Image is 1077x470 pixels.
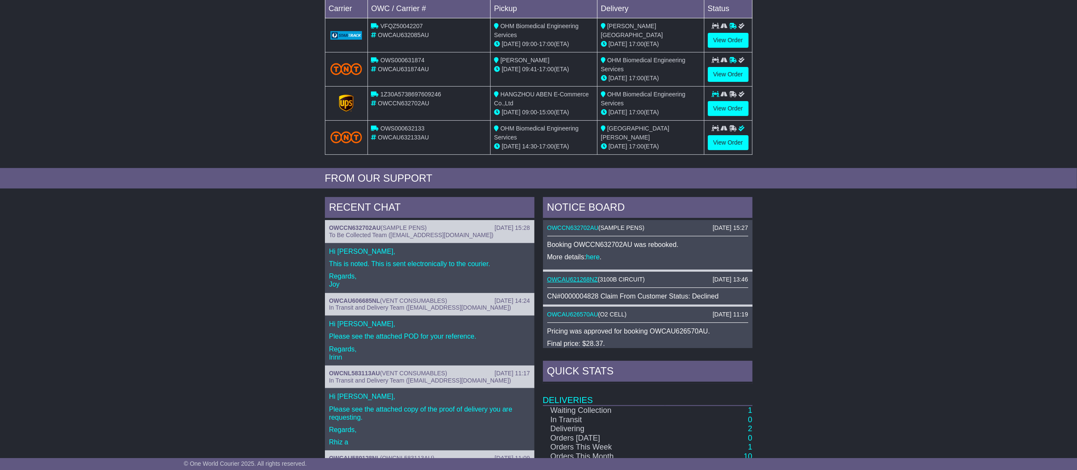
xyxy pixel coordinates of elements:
[609,143,627,150] span: [DATE]
[629,41,644,47] span: 17:00
[494,108,594,117] div: - (ETA)
[329,224,530,232] div: ( )
[748,424,752,433] a: 2
[329,332,530,340] p: Please see the attached POD for your reference.
[601,23,663,38] span: [PERSON_NAME][GEOGRAPHIC_DATA]
[329,455,530,462] div: ( )
[184,460,307,467] span: © One World Courier 2025. All rights reserved.
[502,109,520,116] span: [DATE]
[748,406,752,415] a: 1
[378,134,429,141] span: OWCAU632133AU
[629,109,644,116] span: 17:00
[329,438,530,446] p: Rhiz a
[600,311,625,318] span: O2 CELL
[547,292,748,300] div: CN#0000004828 Claim From Customer Status: Declined
[748,443,752,451] a: 1
[543,197,752,220] div: NOTICE BOARD
[502,66,520,73] span: [DATE]
[543,415,666,425] td: In Transit
[748,415,752,424] a: 0
[708,135,749,150] a: View Order
[539,109,554,116] span: 15:00
[547,311,748,318] div: ( )
[502,41,520,47] span: [DATE]
[522,109,537,116] span: 09:00
[539,41,554,47] span: 17:00
[383,224,425,231] span: SAMPLE PENS
[522,66,537,73] span: 09:41
[539,143,554,150] span: 17:00
[329,392,530,400] p: Hi [PERSON_NAME],
[708,33,749,48] a: View Order
[543,361,752,384] div: Quick Stats
[329,297,530,305] div: ( )
[380,125,425,132] span: OWS000632133
[522,143,537,150] span: 14:30
[547,241,748,249] p: Booking OWCCN632702AU was rebooked.
[547,276,598,283] a: OWCAU621268NZ
[330,63,362,75] img: TNT_Domestic.png
[380,91,441,98] span: 1Z30A5738697609246
[325,172,752,185] div: FROM OUR SUPPORT
[712,311,748,318] div: [DATE] 11:19
[539,66,554,73] span: 17:00
[601,74,701,83] div: (ETA)
[329,224,381,231] a: OWCCN632702AU
[329,370,380,377] a: OWCNL583113AU
[329,377,511,384] span: In Transit and Delivery Team ([EMAIL_ADDRESS][DOMAIN_NAME])
[329,297,380,304] a: OWCAU606685NL
[494,65,594,74] div: - (ETA)
[329,232,494,238] span: To Be Collected Team ([EMAIL_ADDRESS][DOMAIN_NAME])
[329,426,530,434] p: Regards,
[547,327,748,335] p: Pricing was approved for booking OWCAU626570AU.
[329,247,530,255] p: Hi [PERSON_NAME],
[547,339,748,348] p: Final price: $28.37.
[601,57,686,73] span: OHM Biomedical Engineering Services
[609,41,627,47] span: [DATE]
[378,100,429,107] span: OWCCN632702AU
[378,32,429,38] span: OWCAU632085AU
[543,452,666,461] td: Orders This Month
[500,57,549,64] span: [PERSON_NAME]
[601,125,669,141] span: [GEOGRAPHIC_DATA][PERSON_NAME]
[339,95,353,112] img: GetCarrierServiceLogo
[609,109,627,116] span: [DATE]
[382,455,432,461] span: OWCNL583113AU
[380,23,423,29] span: VFQZ50042207
[629,75,644,81] span: 17:00
[748,434,752,442] a: 0
[329,370,530,377] div: ( )
[547,311,598,318] a: OWCAU626570AU
[382,370,445,377] span: VENT CONSUMABLES
[629,143,644,150] span: 17:00
[329,405,530,421] p: Please see the attached copy of the proof of delivery you are requesting.
[494,455,530,462] div: [DATE] 11:09
[494,23,579,38] span: OHM Biomedical Engineering Services
[712,276,748,283] div: [DATE] 13:46
[601,40,701,49] div: (ETA)
[494,297,530,305] div: [DATE] 14:24
[329,455,380,461] a: OWCAU589128NL
[380,57,425,64] span: OWS000631874
[543,434,666,443] td: Orders [DATE]
[522,41,537,47] span: 09:00
[330,131,362,143] img: TNT_Domestic.png
[329,320,530,328] p: Hi [PERSON_NAME],
[494,370,530,377] div: [DATE] 11:17
[600,224,643,231] span: SAMPLE PENS
[601,91,686,107] span: OHM Biomedical Engineering Services
[494,125,579,141] span: OHM Biomedical Engineering Services
[382,297,445,304] span: VENT CONSUMABLES
[708,67,749,82] a: View Order
[330,31,362,40] img: GetCarrierServiceLogo
[601,108,701,117] div: (ETA)
[329,345,530,361] p: Regards, Irinn
[547,276,748,283] div: ( )
[712,224,748,232] div: [DATE] 15:27
[494,224,530,232] div: [DATE] 15:28
[502,143,520,150] span: [DATE]
[609,75,627,81] span: [DATE]
[329,272,530,288] p: Regards, Joy
[708,101,749,116] a: View Order
[494,40,594,49] div: - (ETA)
